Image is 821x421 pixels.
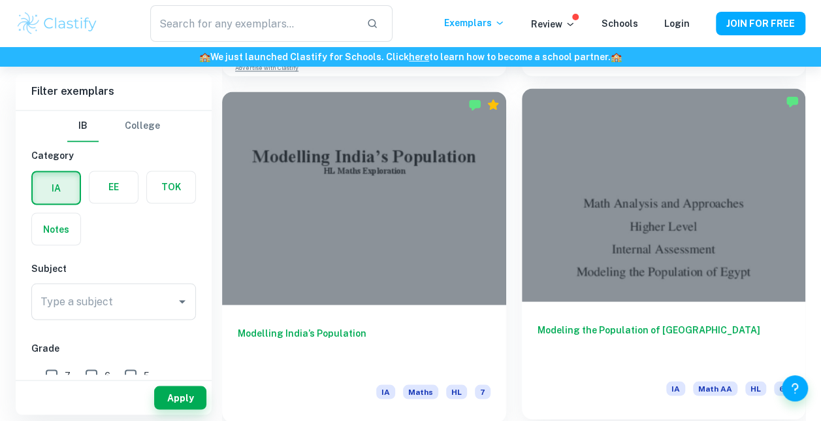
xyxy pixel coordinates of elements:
[446,384,467,399] span: HL
[475,384,491,399] span: 7
[150,5,355,42] input: Search for any exemplars...
[774,381,790,396] span: 6
[144,368,150,382] span: 5
[403,384,438,399] span: Maths
[31,148,196,163] h6: Category
[31,341,196,355] h6: Grade
[173,292,191,311] button: Open
[67,110,160,142] div: Filter type choice
[693,381,737,396] span: Math AA
[602,18,638,29] a: Schools
[31,261,196,275] h6: Subject
[716,12,805,35] button: JOIN FOR FREE
[238,326,491,369] h6: Modelling India’s Population
[105,368,110,382] span: 6
[32,213,80,244] button: Notes
[67,110,99,142] button: IB
[3,50,818,64] h6: We just launched Clastify for Schools. Click to learn how to become a school partner.
[745,381,766,396] span: HL
[538,322,790,365] h6: Modeling the Population of [GEOGRAPHIC_DATA]
[468,98,481,111] img: Marked
[444,16,505,30] p: Exemplars
[786,95,799,108] img: Marked
[666,381,685,396] span: IA
[147,171,195,203] button: TOK
[154,386,206,409] button: Apply
[65,368,71,382] span: 7
[782,375,808,401] button: Help and Feedback
[125,110,160,142] button: College
[235,63,298,73] a: Advertise with Clastify
[376,384,395,399] span: IA
[487,98,500,111] div: Premium
[16,73,212,110] h6: Filter exemplars
[611,52,622,62] span: 🏫
[33,172,80,203] button: IA
[664,18,690,29] a: Login
[199,52,210,62] span: 🏫
[89,171,138,203] button: EE
[409,52,429,62] a: here
[531,17,575,31] p: Review
[16,10,99,37] img: Clastify logo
